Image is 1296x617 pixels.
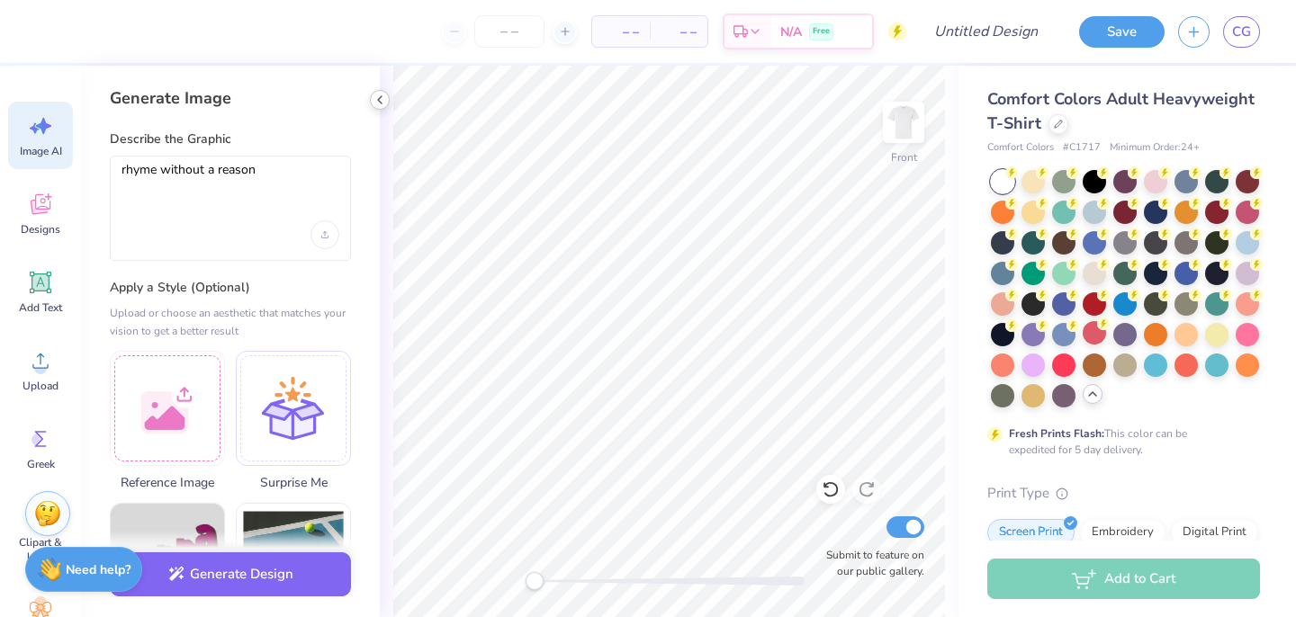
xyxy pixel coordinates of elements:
img: Text-Based [111,504,224,617]
img: Front [886,104,922,140]
div: Digital Print [1171,519,1258,546]
input: Untitled Design [920,13,1052,49]
span: Clipart & logos [11,535,70,564]
span: Surprise Me [236,473,351,492]
span: Designs [21,222,60,237]
span: – – [603,22,639,41]
div: Front [891,149,917,165]
strong: Fresh Prints Flash: [1009,426,1104,441]
span: Reference Image [110,473,225,492]
label: Apply a Style (Optional) [110,279,351,297]
span: CG [1232,22,1251,42]
div: Generate Image [110,87,351,109]
span: Upload [22,379,58,393]
div: Accessibility label [526,572,544,590]
span: Comfort Colors Adult Heavyweight T-Shirt [987,88,1255,134]
span: Free [813,25,830,38]
div: This color can be expedited for 5 day delivery. [1009,425,1230,458]
div: Print Type [987,483,1260,504]
span: N/A [780,22,802,41]
span: # C1717 [1063,140,1101,156]
textarea: rhyme without a reason [121,162,339,207]
input: – – [474,15,544,48]
strong: Need help? [66,561,130,578]
img: Photorealistic [237,504,350,617]
div: Embroidery [1080,519,1165,546]
span: – – [661,22,697,41]
span: Add Text [19,300,62,315]
a: CG [1223,16,1260,48]
label: Submit to feature on our public gallery. [816,547,924,579]
button: Generate Design [110,552,351,596]
span: Image AI [20,144,62,158]
button: Save [1079,16,1165,48]
span: Comfort Colors [987,140,1054,156]
label: Describe the Graphic [110,130,351,148]
div: Upload or choose an aesthetic that matches your vision to get a better result [110,304,351,340]
span: Minimum Order: 24 + [1110,140,1200,156]
div: Upload image [310,220,339,249]
span: Greek [27,457,55,471]
div: Screen Print [987,519,1075,546]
